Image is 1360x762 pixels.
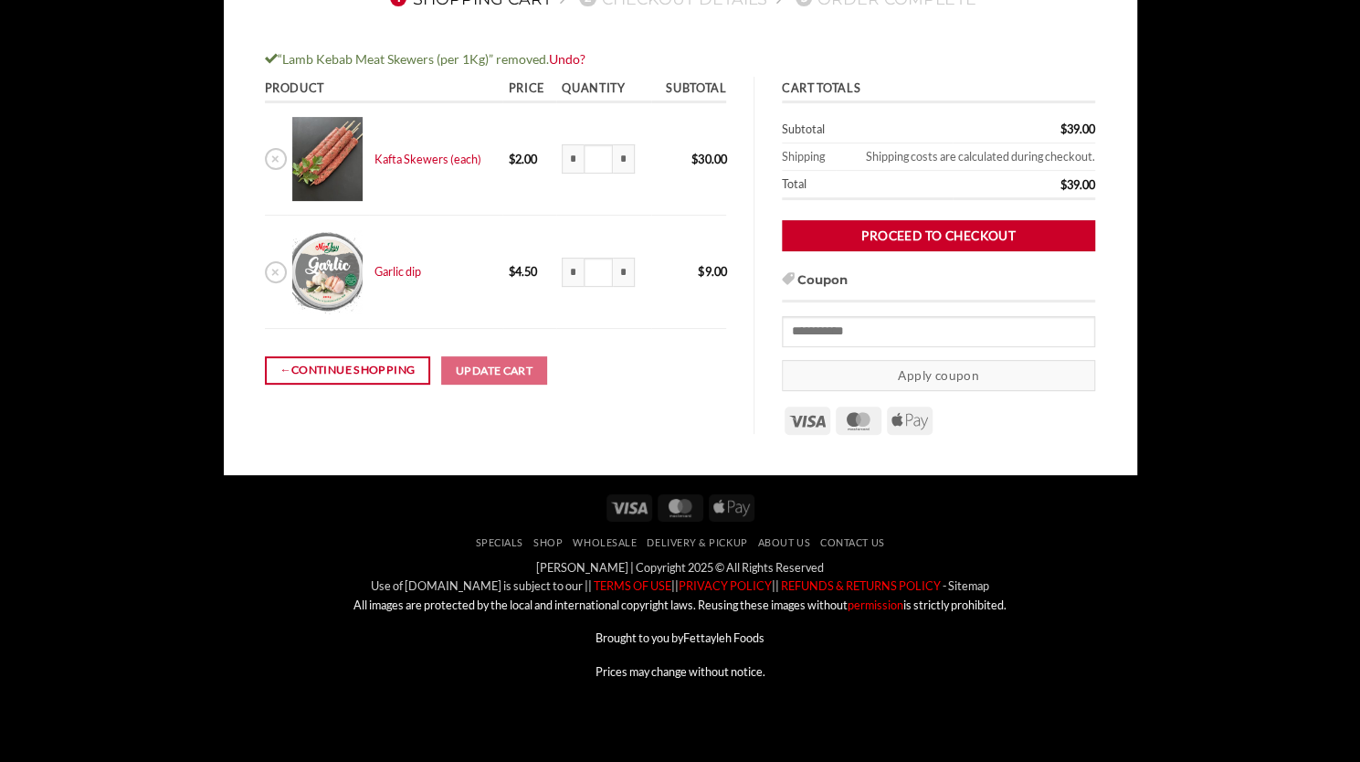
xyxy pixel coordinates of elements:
a: Wholesale [573,536,637,548]
th: Product [265,77,503,103]
a: Specials [476,536,523,548]
a: TERMS OF USE [592,578,671,593]
a: Remove Kafta Skewers (each) from cart [265,148,287,170]
h3: Coupon [782,270,1095,302]
a: SHOP [533,536,563,548]
a: Kafta Skewers (each) [374,152,481,166]
a: Undo? [549,51,585,67]
img: Cart [292,117,363,202]
span: $ [1060,122,1067,136]
a: - [943,578,946,593]
a: About Us [758,536,810,548]
bdi: 9.00 [698,264,726,279]
a: Continue shopping [265,356,430,385]
a: Sitemap [948,578,989,593]
th: Cart totals [782,77,1095,103]
th: Subtotal [782,116,953,143]
a: permission [848,598,903,612]
th: Price [502,77,556,103]
a: REFUNDS & RETURNS POLICY [779,578,941,593]
p: Prices may change without notice. [237,662,1123,681]
font: TERMS OF USE [594,578,671,593]
th: Subtotal [651,77,726,103]
font: REFUNDS & RETURNS POLICY [781,578,941,593]
img: Cart [292,229,363,314]
input: Increase quantity of Garlic dip [613,258,635,287]
input: Reduce quantity of Kafta Skewers (each) [562,144,584,174]
bdi: 39.00 [1060,122,1095,136]
a: Delivery & Pickup [647,536,747,548]
input: Product quantity [584,258,613,287]
button: Apply coupon [782,359,1095,391]
bdi: 2.00 [509,152,537,166]
span: ← [279,361,291,379]
input: Product quantity [584,144,613,174]
span: $ [698,264,704,279]
th: Shipping [782,143,836,171]
a: PRIVACY POLICY [679,578,772,593]
th: Quantity [556,77,651,103]
span: $ [1060,176,1067,191]
a: Contact Us [820,536,884,548]
th: Total [782,171,953,200]
bdi: 30.00 [691,152,726,166]
input: Increase quantity of Kafta Skewers (each) [613,144,635,174]
input: Reduce quantity of Garlic dip [562,258,584,287]
div: Payment icons [604,492,757,522]
a: Proceed to checkout [782,219,1095,251]
p: All images are protected by the local and international copyright laws. Reusing these images with... [237,596,1123,614]
p: Brought to you by [237,629,1123,647]
a: Garlic dip [374,264,421,279]
span: $ [509,152,515,166]
button: Update cart [441,356,547,386]
div: [PERSON_NAME] | Copyright 2025 © All Rights Reserved Use of [DOMAIN_NAME] is subject to our || || || [237,558,1123,681]
td: Shipping costs are calculated during checkout. [836,143,1095,171]
div: Payment icons [782,404,935,435]
a: Remove Garlic dip from cart [265,261,287,283]
span: $ [509,264,515,279]
div: “Lamb Kebab Meat Skewers (per 1Kg)” removed. [265,49,1096,70]
bdi: 39.00 [1060,176,1095,191]
a: Fettayleh Foods [683,630,764,645]
bdi: 4.50 [509,264,537,279]
span: $ [691,152,698,166]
